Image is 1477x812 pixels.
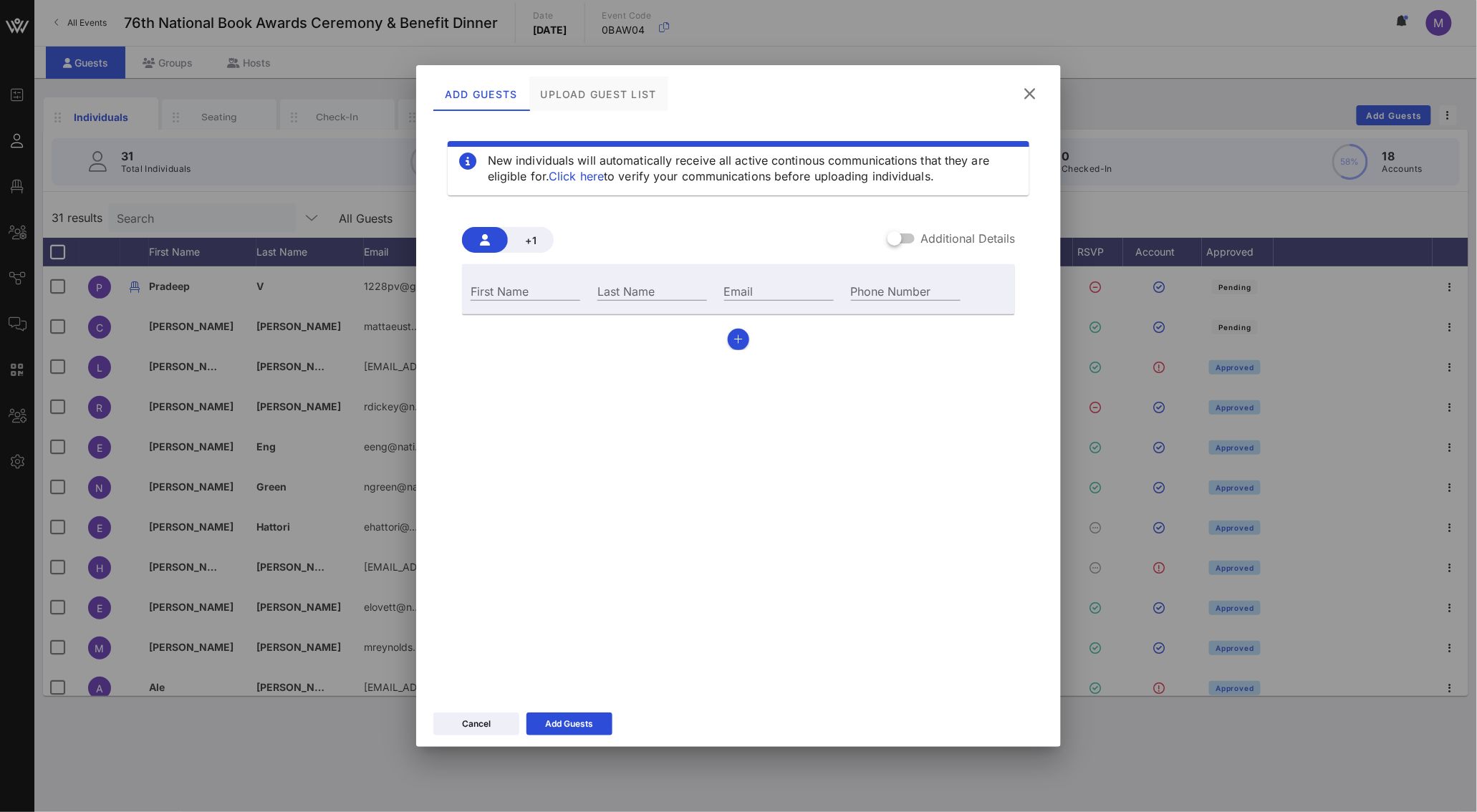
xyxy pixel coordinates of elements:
button: +1 [508,227,554,253]
div: Add Guests [433,77,529,111]
label: Additional Details [920,231,1015,246]
button: Add Guests [526,712,612,735]
button: Cancel [433,712,519,735]
div: Cancel [462,717,491,731]
a: Click here [549,169,604,183]
div: Add Guests [546,717,594,731]
span: +1 [519,234,542,246]
div: Upload Guest List [529,77,668,111]
div: New individuals will automatically receive all active continous communications that they are elig... [488,153,1018,184]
